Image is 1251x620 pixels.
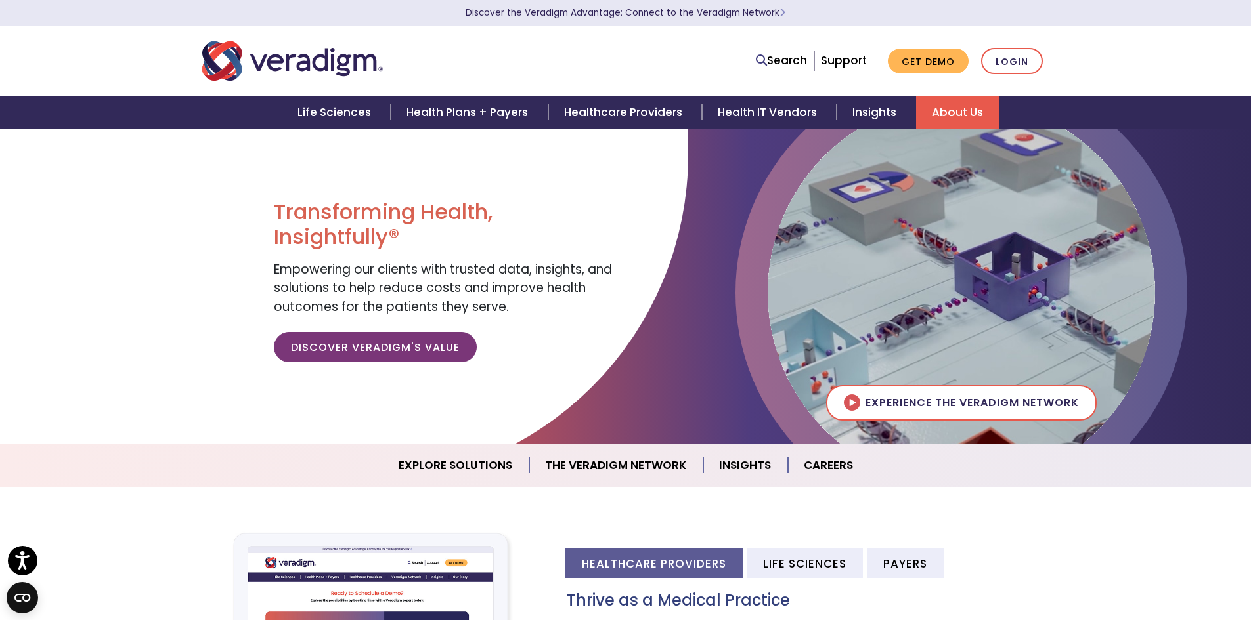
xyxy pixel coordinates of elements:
a: Get Demo [888,49,969,74]
a: Health Plans + Payers [391,96,548,129]
a: Search [756,52,807,70]
a: The Veradigm Network [529,449,703,482]
span: Learn More [779,7,785,19]
li: Life Sciences [747,548,863,578]
li: Healthcare Providers [565,548,743,578]
a: Discover Veradigm's Value [274,332,477,362]
iframe: Drift Chat Widget [999,526,1235,604]
a: Discover the Veradigm Advantage: Connect to the Veradigm NetworkLearn More [466,7,785,19]
img: Veradigm logo [202,39,383,83]
button: Open CMP widget [7,582,38,613]
a: Login [981,48,1043,75]
a: Health IT Vendors [702,96,837,129]
a: Insights [703,449,788,482]
a: Support [821,52,867,68]
a: About Us [916,96,999,129]
li: Payers [867,548,944,578]
a: Healthcare Providers [548,96,702,129]
h1: Transforming Health, Insightfully® [274,199,615,250]
a: Careers [788,449,869,482]
a: Life Sciences [282,96,391,129]
a: Explore Solutions [383,449,529,482]
a: Insights [837,96,916,129]
span: Empowering our clients with trusted data, insights, and solutions to help reduce costs and improv... [274,260,612,316]
h3: Thrive as a Medical Practice [567,591,1049,610]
